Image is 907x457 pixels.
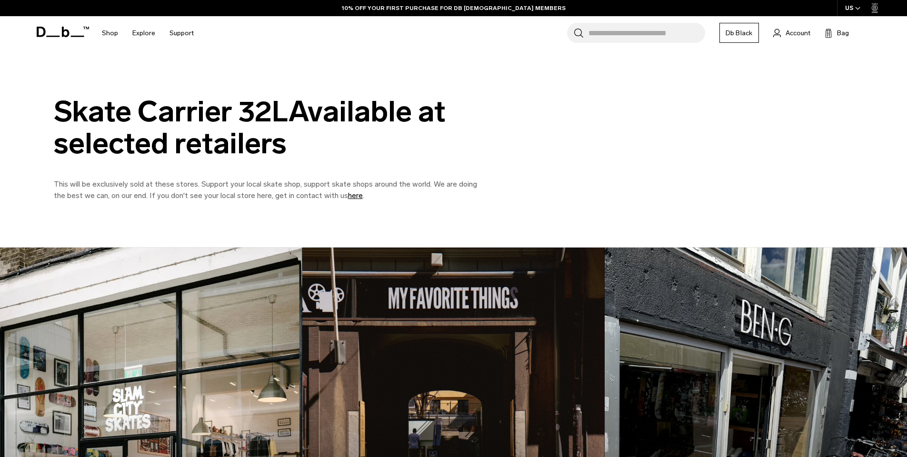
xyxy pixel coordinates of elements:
a: Db Black [719,23,759,43]
span: Account [786,28,810,38]
a: Explore [132,16,155,50]
button: Bag [825,27,849,39]
span: Bag [837,28,849,38]
a: Shop [102,16,118,50]
div: Skate Carrier 32LAvailable at selected retailers [54,96,482,159]
a: Account [773,27,810,39]
p: This will be exclusively sold at these stores. Support your local skate shop, support skate shops... [54,179,482,201]
a: here [348,191,363,200]
a: Support [169,16,194,50]
a: 10% OFF YOUR FIRST PURCHASE FOR DB [DEMOGRAPHIC_DATA] MEMBERS [342,4,566,12]
nav: Main Navigation [95,16,201,50]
